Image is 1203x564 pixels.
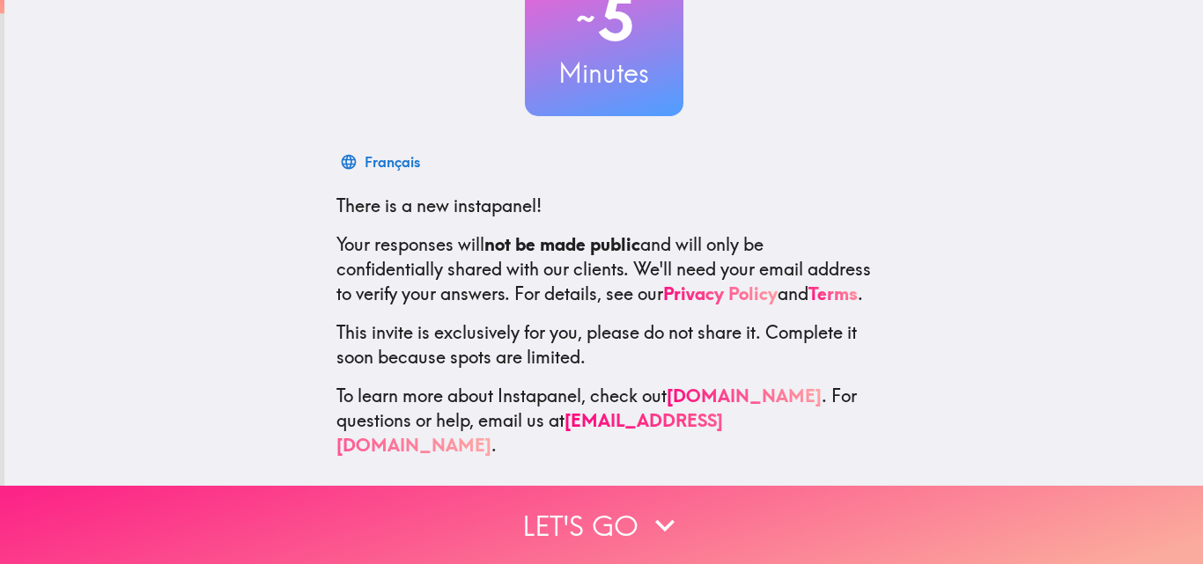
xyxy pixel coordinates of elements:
[336,409,723,456] a: [EMAIL_ADDRESS][DOMAIN_NAME]
[663,282,778,304] a: Privacy Policy
[336,232,872,306] p: Your responses will and will only be confidentially shared with our clients. We'll need your emai...
[336,320,872,370] p: This invite is exclusively for you, please do not share it. Complete it soon because spots are li...
[336,144,427,179] button: Français
[336,384,872,458] p: To learn more about Instapanel, check out . For questions or help, email us at .
[667,385,822,407] a: [DOMAIN_NAME]
[336,194,542,216] span: There is a new instapanel!
[365,150,420,174] div: Français
[525,55,683,92] h3: Minutes
[808,282,858,304] a: Terms
[484,233,640,255] b: not be made public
